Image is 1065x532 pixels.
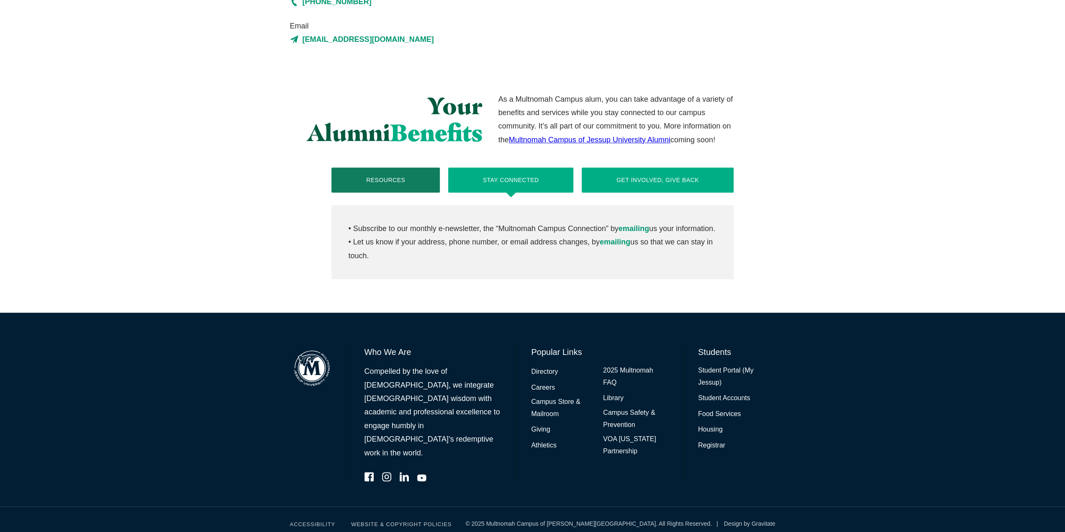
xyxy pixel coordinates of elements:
p: As a Multnomah Campus alum, you can take advantage of a variety of benefits and services while yo... [498,93,733,147]
a: Athletics [531,439,556,452]
a: Facebook [364,472,374,481]
a: [EMAIL_ADDRESS][DOMAIN_NAME] [290,33,483,46]
a: VOA [US_STATE] Partnership [603,433,667,457]
h6: Popular Links [531,346,667,358]
button: Get Involved, Give Back [582,167,733,193]
a: emailing [618,224,649,233]
a: Careers [531,382,555,394]
a: YouTube [417,472,426,481]
p: • Subscribe to our monthly e-newsletter, the “Multnomah Campus Connection” by us your information... [348,222,716,262]
span: Benefits [390,118,482,147]
img: Multnomah Campus of Jessup University logo [290,346,334,390]
a: Campus Store & Mailroom [531,396,595,420]
a: Student Accounts [698,392,750,404]
a: Registrar [698,439,725,452]
a: Website & Copyright Policies [351,521,452,527]
a: Food Services [698,408,741,420]
a: emailing [600,238,630,246]
a: LinkedIn [400,472,409,481]
h6: Who We Are [364,346,501,358]
a: Housing [698,424,723,436]
a: Campus Safety & Prevention [603,407,667,431]
span: © 2025 Multnomah Campus of [PERSON_NAME][GEOGRAPHIC_DATA]. All Rights Reserved. [465,519,775,529]
a: Accessibility [290,521,336,527]
a: Student Portal (My Jessup) [698,365,775,389]
a: Design by Gravitate [724,520,775,527]
h2: Your Alumni [290,93,483,146]
a: Library [603,392,624,404]
span: Email [290,19,483,33]
a: Instagram [382,472,391,481]
a: 2025 Multnomah FAQ [603,365,667,389]
p: Compelled by the love of [DEMOGRAPHIC_DATA], we integrate [DEMOGRAPHIC_DATA] wisdom with academic... [364,365,501,460]
button: Resources [331,167,440,193]
a: Giving [531,424,550,436]
a: Multnomah Campus of Jessup University Alumni [509,136,670,144]
a: Directory [531,366,558,378]
button: Stay Connected [448,167,573,193]
h6: Students [698,346,775,358]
